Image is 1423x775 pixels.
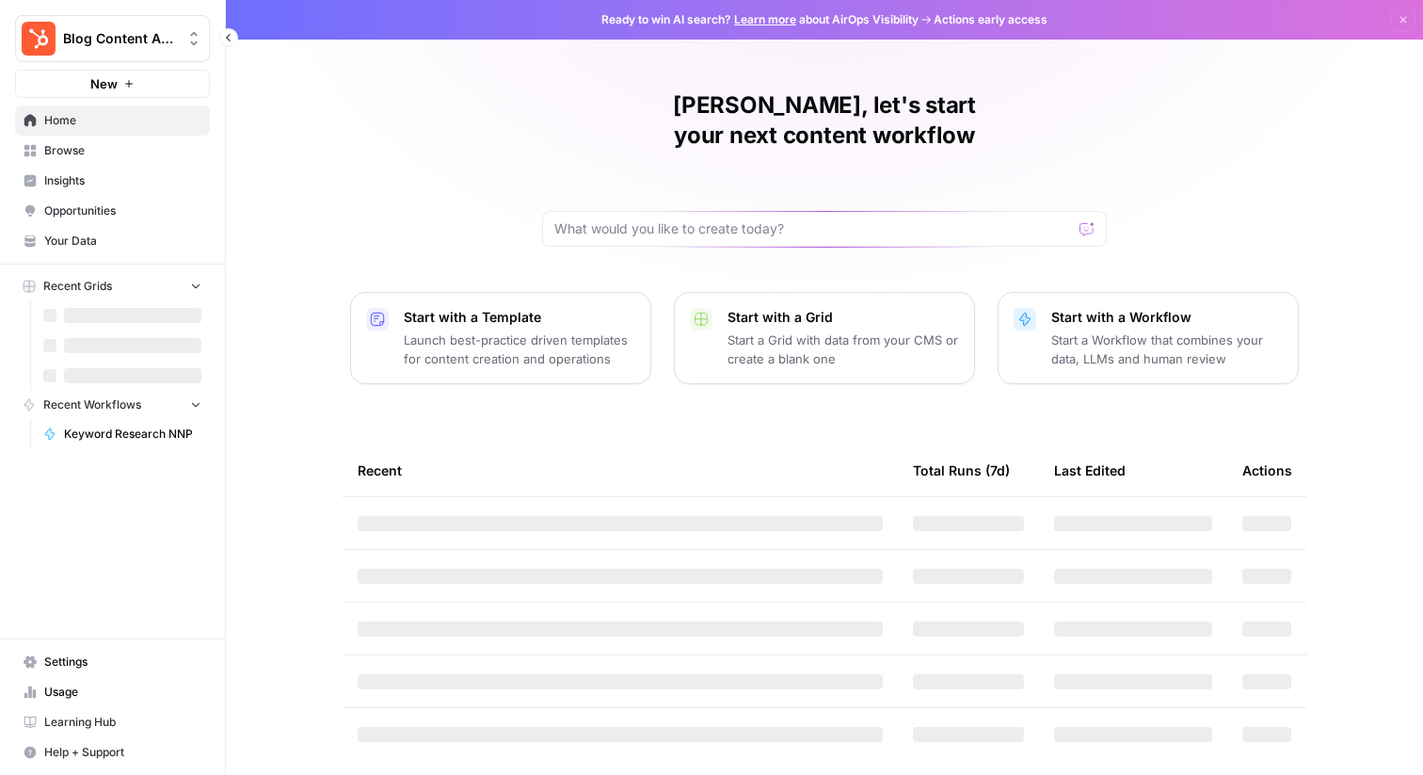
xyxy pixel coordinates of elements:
span: Settings [44,654,201,670]
span: Actions early access [934,11,1047,28]
a: Home [15,105,210,136]
h1: [PERSON_NAME], let's start your next content workflow [542,90,1107,151]
p: Start a Grid with data from your CMS or create a blank one [727,331,959,368]
div: Total Runs (7d) [913,444,1010,496]
a: Learning Hub [15,707,210,737]
span: Help + Support [44,744,201,761]
p: Start with a Workflow [1051,308,1283,327]
span: Home [44,112,201,129]
button: New [15,70,210,98]
div: Last Edited [1054,444,1126,496]
button: Workspace: Blog Content Action Plan [15,15,210,62]
a: Insights [15,166,210,196]
span: Opportunities [44,202,201,219]
button: Recent Grids [15,272,210,300]
p: Start a Workflow that combines your data, LLMs and human review [1051,331,1283,368]
button: Help + Support [15,737,210,767]
a: Settings [15,647,210,677]
span: Usage [44,684,201,701]
span: Recent Grids [43,278,112,295]
img: Blog Content Action Plan Logo [22,22,56,56]
div: Actions [1242,444,1292,496]
input: What would you like to create today? [554,219,1072,238]
button: Start with a GridStart a Grid with data from your CMS or create a blank one [674,292,975,384]
a: Usage [15,677,210,707]
a: Keyword Research NNP [35,419,210,449]
button: Recent Workflows [15,391,210,419]
p: Start with a Template [404,308,635,327]
button: Start with a TemplateLaunch best-practice driven templates for content creation and operations [350,292,651,384]
span: Your Data [44,233,201,250]
span: Insights [44,172,201,189]
button: Start with a WorkflowStart a Workflow that combines your data, LLMs and human review [998,292,1299,384]
span: Learning Hub [44,714,201,731]
p: Start with a Grid [727,308,959,327]
a: Browse [15,136,210,166]
span: Keyword Research NNP [64,426,201,443]
span: Recent Workflows [43,396,141,413]
a: Your Data [15,226,210,256]
span: Blog Content Action Plan [63,29,177,48]
a: Learn more [734,12,796,26]
span: Browse [44,142,201,159]
div: Recent [358,444,883,496]
p: Launch best-practice driven templates for content creation and operations [404,331,635,368]
span: Ready to win AI search? about AirOps Visibility [601,11,919,28]
a: Opportunities [15,196,210,226]
span: New [90,74,118,93]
